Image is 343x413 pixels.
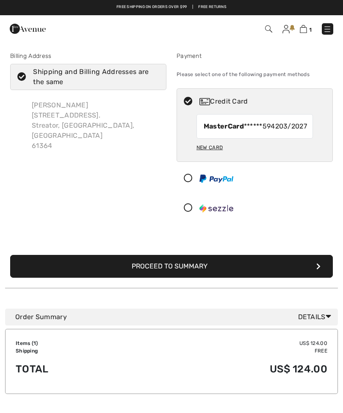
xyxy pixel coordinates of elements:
[129,347,327,355] td: Free
[25,93,166,158] div: [PERSON_NAME] [STREET_ADDRESS]. Streator, [GEOGRAPHIC_DATA], [GEOGRAPHIC_DATA] 61364
[10,24,46,32] a: 1ère Avenue
[33,67,154,87] div: Shipping and Billing Addresses are the same
[15,312,335,322] div: Order Summary
[16,347,129,355] td: Shipping
[300,24,312,34] a: 1
[33,340,36,346] span: 1
[309,27,312,33] span: 1
[198,4,227,10] a: Free Returns
[10,20,46,37] img: 1ère Avenue
[177,52,333,60] div: Payment
[192,4,193,10] span: |
[16,339,129,347] td: Items ( )
[129,339,327,347] td: US$ 124.00
[199,96,327,107] div: Credit Card
[204,122,244,130] strong: MasterCard
[300,25,307,33] img: Shopping Bag
[199,175,233,183] img: PayPal
[196,140,223,155] div: New Card
[10,255,333,278] button: Proceed to Summary
[10,52,166,60] div: Billing Address
[279,121,307,131] span: 03/2027
[323,25,332,33] img: Menu
[199,204,233,213] img: Sezzle
[265,25,272,33] img: Search
[16,355,129,383] td: Total
[116,4,187,10] a: Free shipping on orders over $99
[199,98,210,105] img: Credit Card
[129,355,327,383] td: US$ 124.00
[177,64,333,85] div: Please select one of the following payment methods
[298,312,335,322] span: Details
[282,25,290,33] img: My Info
